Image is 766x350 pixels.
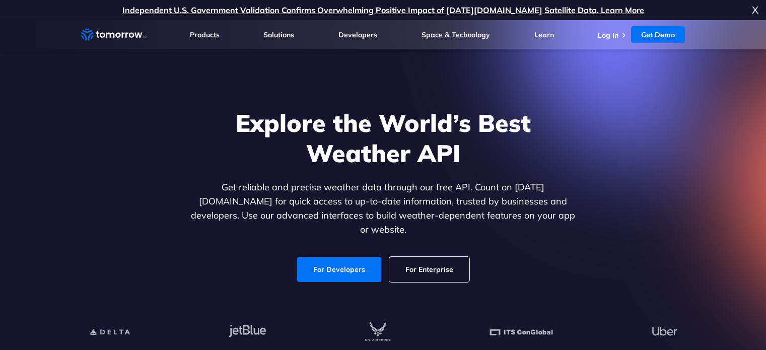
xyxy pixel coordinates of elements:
a: Developers [338,30,377,39]
a: Get Demo [631,26,685,43]
h1: Explore the World’s Best Weather API [189,108,578,168]
a: Independent U.S. Government Validation Confirms Overwhelming Positive Impact of [DATE][DOMAIN_NAM... [122,5,644,15]
a: For Developers [297,257,381,282]
p: Get reliable and precise weather data through our free API. Count on [DATE][DOMAIN_NAME] for quic... [189,180,578,237]
a: Solutions [263,30,294,39]
a: Home link [81,27,147,42]
a: Learn [534,30,554,39]
a: Products [190,30,220,39]
a: For Enterprise [389,257,469,282]
a: Log In [598,31,618,40]
a: Space & Technology [422,30,490,39]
